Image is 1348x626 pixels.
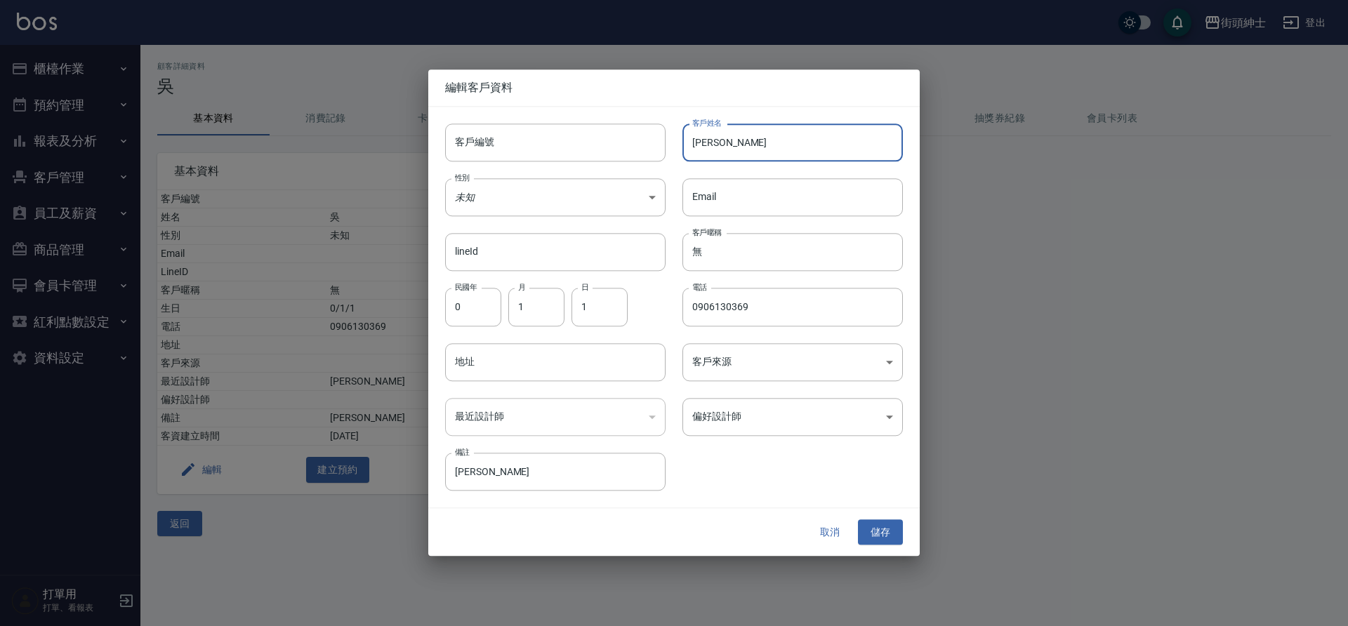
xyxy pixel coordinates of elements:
label: 日 [581,282,588,293]
label: 備註 [455,446,470,457]
label: 客戶姓名 [692,117,722,128]
button: 取消 [807,519,852,545]
label: 月 [518,282,525,293]
label: 電話 [692,282,707,293]
em: 未知 [455,192,475,203]
label: 民國年 [455,282,477,293]
label: 性別 [455,172,470,182]
span: 編輯客戶資料 [445,81,903,95]
label: 客戶暱稱 [692,227,722,238]
button: 儲存 [858,519,903,545]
